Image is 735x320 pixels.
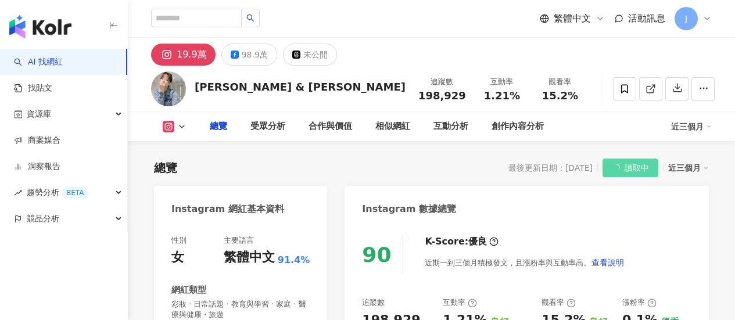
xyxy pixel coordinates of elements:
div: 繁體中文 [224,249,275,267]
a: 洞察報告 [14,161,60,172]
div: K-Score : [425,235,499,248]
div: 優良 [468,235,487,248]
span: 彩妝 · 日常話題 · 教育與學習 · 家庭 · 醫療與健康 · 旅遊 [171,299,310,320]
div: [PERSON_NAME] & [PERSON_NAME] [195,80,406,94]
a: searchAI 找網紅 [14,56,63,68]
span: 1.21% [484,90,520,102]
div: 主要語言 [224,235,254,246]
div: 互動率 [443,297,477,308]
span: 繁體中文 [554,12,591,25]
img: KOL Avatar [151,71,186,106]
span: 競品分析 [27,206,59,232]
div: 近三個月 [668,160,709,175]
div: 互動率 [480,76,524,88]
div: 90 [362,243,391,267]
div: 近三個月 [671,117,712,136]
div: 追蹤數 [418,76,466,88]
div: 性別 [171,235,187,246]
span: 查看說明 [591,258,624,267]
div: 最後更新日期：[DATE] [508,163,593,172]
button: 98.9萬 [221,44,277,66]
div: 漲粉率 [622,297,657,308]
div: 網紅類型 [171,284,206,296]
div: 女 [171,249,184,267]
div: 總覽 [210,120,227,134]
a: 找貼文 [14,82,52,94]
span: rise [14,189,22,197]
button: 未公開 [283,44,337,66]
span: search [246,14,254,22]
span: 91.4% [278,254,310,267]
span: 趨勢分析 [27,179,88,206]
div: 觀看率 [542,297,576,308]
div: Instagram 網紅基本資料 [171,203,284,215]
div: 近期一到三個月積極發文，且漲粉率與互動率高。 [425,251,625,274]
div: 合作與價值 [309,120,352,134]
span: J [685,12,687,25]
span: loading [611,163,620,172]
div: 互動分析 [433,120,468,134]
span: 15.2% [542,90,578,102]
div: 19.9萬 [177,46,207,63]
div: 相似網紅 [375,120,410,134]
span: 活動訊息 [628,13,665,24]
button: 查看說明 [591,251,625,274]
img: logo [9,15,71,38]
a: 商案媒合 [14,135,60,146]
div: 創作內容分析 [492,120,544,134]
div: BETA [62,187,88,199]
span: 資源庫 [27,101,51,127]
button: 19.9萬 [151,44,216,66]
div: 未公開 [303,46,328,63]
div: 追蹤數 [362,297,385,308]
div: 觀看率 [538,76,582,88]
div: Instagram 數據總覽 [362,203,456,215]
div: 總覽 [154,160,177,176]
span: 198,929 [418,89,466,102]
button: 讀取中 [603,159,658,177]
div: 98.9萬 [242,46,268,63]
div: 受眾分析 [250,120,285,134]
span: 讀取中 [625,159,649,178]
